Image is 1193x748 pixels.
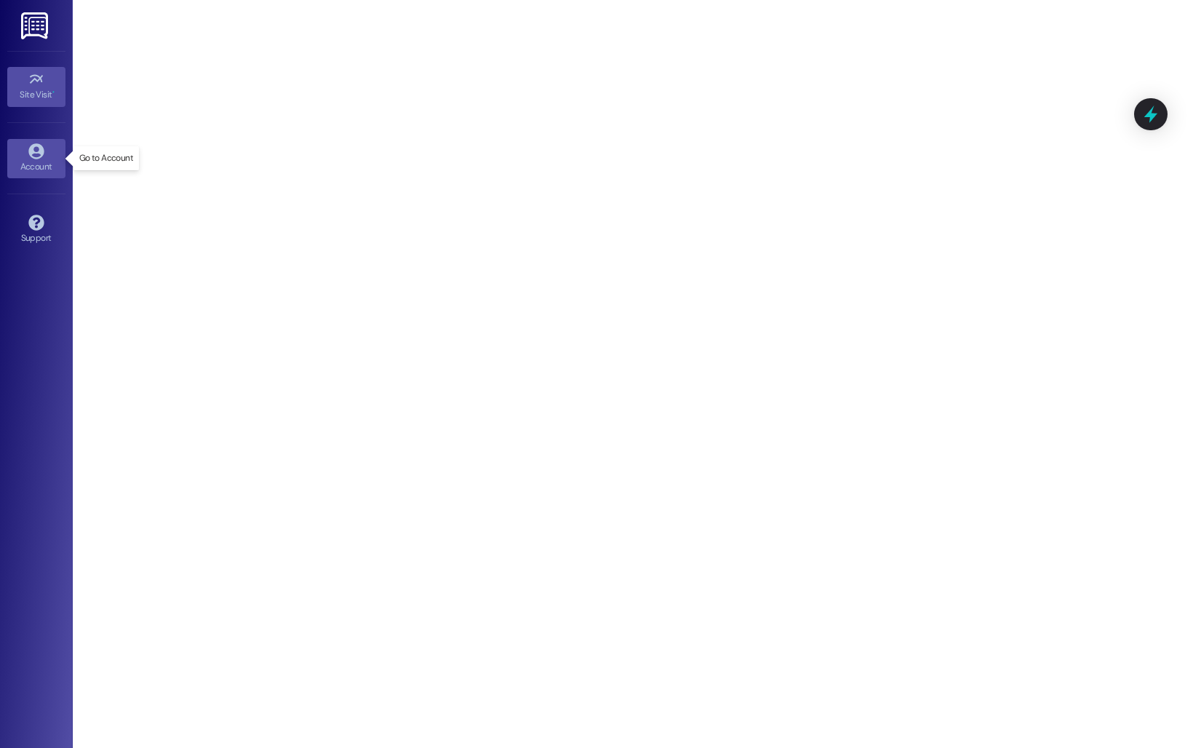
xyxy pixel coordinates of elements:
a: Support [7,210,65,250]
span: • [52,87,55,98]
a: Site Visit • [7,67,65,106]
p: Go to Account [79,152,133,164]
img: ResiDesk Logo [21,12,51,39]
a: Account [7,139,65,178]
